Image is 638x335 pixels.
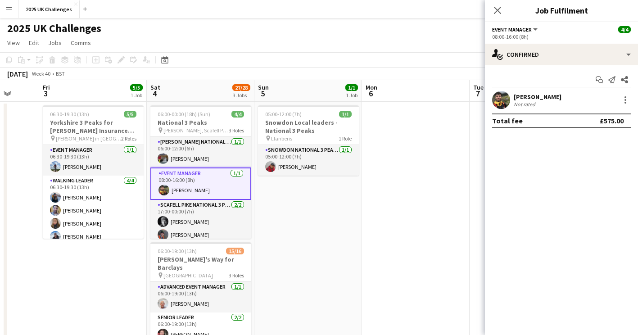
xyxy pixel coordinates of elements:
[4,37,23,49] a: View
[29,39,39,47] span: Edit
[485,5,638,16] h3: Job Fulfilment
[45,37,65,49] a: Jobs
[492,116,523,125] div: Total fee
[48,39,62,47] span: Jobs
[18,0,80,18] button: 2025 UK Challenges
[71,39,91,47] span: Comms
[492,33,631,40] div: 08:00-16:00 (8h)
[7,69,28,78] div: [DATE]
[492,26,532,33] span: Event Manager
[618,26,631,33] span: 4/4
[30,70,52,77] span: Week 40
[25,37,43,49] a: Edit
[514,101,537,108] div: Not rated
[514,93,561,101] div: [PERSON_NAME]
[56,70,65,77] div: BST
[600,116,624,125] div: £575.00
[7,39,20,47] span: View
[492,26,539,33] button: Event Manager
[7,22,101,35] h1: 2025 UK Challenges
[485,44,638,65] div: Confirmed
[67,37,95,49] a: Comms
